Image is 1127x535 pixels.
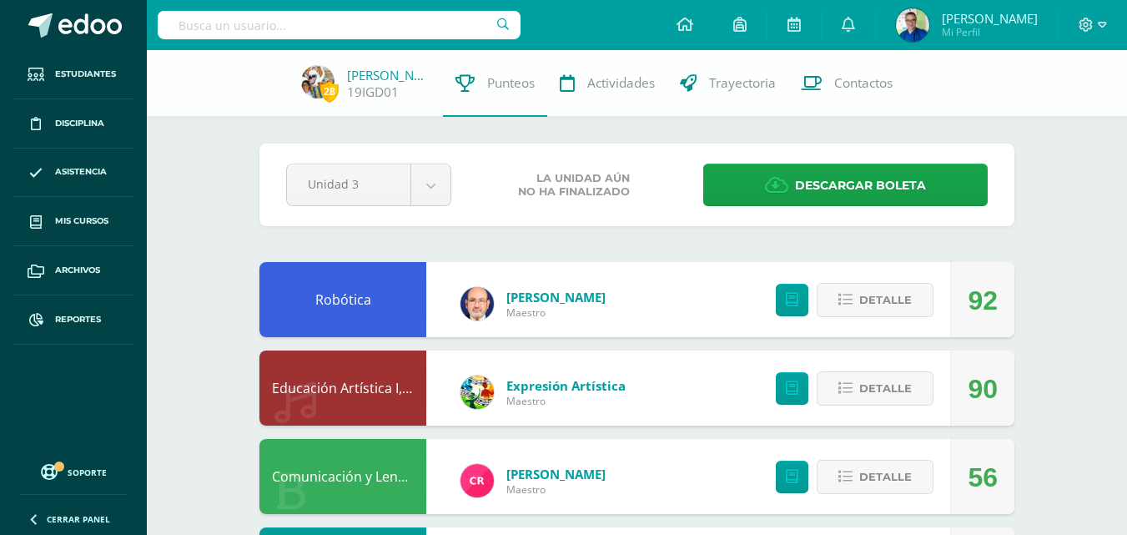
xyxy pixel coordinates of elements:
[942,25,1038,39] span: Mi Perfil
[13,246,133,295] a: Archivos
[547,50,667,117] a: Actividades
[506,305,606,320] span: Maestro
[443,50,547,117] a: Punteos
[55,264,100,277] span: Archivos
[788,50,905,117] a: Contactos
[13,50,133,99] a: Estudiantes
[817,283,933,317] button: Detalle
[55,117,104,130] span: Disciplina
[55,68,116,81] span: Estudiantes
[859,373,912,404] span: Detalle
[968,351,998,426] div: 90
[460,287,494,320] img: 6b7a2a75a6c7e6282b1a1fdce061224c.png
[703,164,988,206] a: Descargar boleta
[308,164,390,204] span: Unidad 3
[259,262,426,337] div: Robótica
[896,8,929,42] img: a16637801c4a6befc1e140411cafe4ae.png
[301,65,335,98] img: 7c5b032b0f64cae356ce47239343f57d.png
[259,439,426,514] div: Comunicación y Lenguaje, Idioma Español
[795,165,926,206] span: Descargar boleta
[518,172,630,199] span: La unidad aún no ha finalizado
[287,164,450,205] a: Unidad 3
[834,74,893,92] span: Contactos
[968,263,998,338] div: 92
[13,149,133,198] a: Asistencia
[859,462,912,492] span: Detalle
[55,313,101,326] span: Reportes
[817,371,933,406] button: Detalle
[968,440,998,515] div: 56
[320,81,339,102] span: 28
[13,295,133,345] a: Reportes
[506,289,606,305] a: [PERSON_NAME]
[709,74,776,92] span: Trayectoria
[13,197,133,246] a: Mis cursos
[347,83,399,101] a: 19IGD01
[20,460,127,482] a: Soporte
[942,10,1038,27] span: [PERSON_NAME]
[506,482,606,497] span: Maestro
[68,467,107,478] span: Soporte
[158,11,521,39] input: Busca un usuario...
[259,351,426,426] div: Educación Artística I, Música y Danza
[460,464,494,497] img: ab28fb4d7ed199cf7a34bbef56a79c5b.png
[13,99,133,149] a: Disciplina
[506,466,606,482] a: [PERSON_NAME]
[817,460,933,494] button: Detalle
[487,74,535,92] span: Punteos
[506,377,626,394] a: Expresión Artística
[47,513,110,525] span: Cerrar panel
[859,285,912,315] span: Detalle
[460,376,494,409] img: 159e24a6ecedfdf8f489544946a573f0.png
[506,394,626,408] span: Maestro
[347,67,430,83] a: [PERSON_NAME]
[587,74,655,92] span: Actividades
[55,215,108,228] span: Mis cursos
[55,165,107,179] span: Asistencia
[667,50,788,117] a: Trayectoria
